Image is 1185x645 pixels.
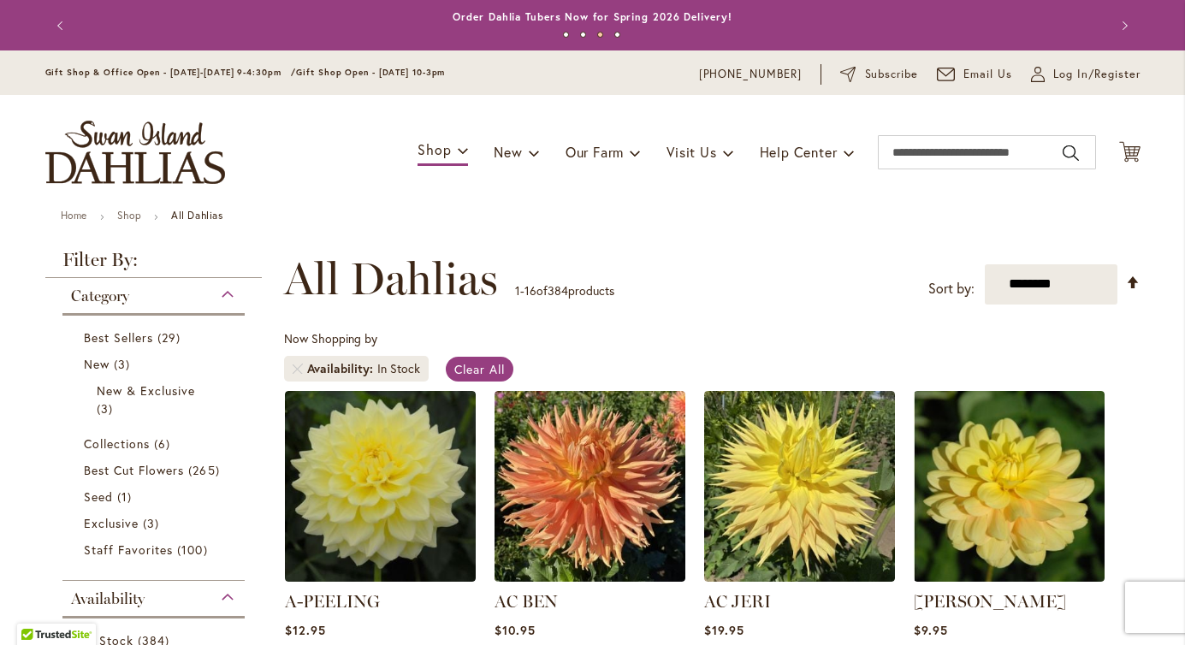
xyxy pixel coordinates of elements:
[760,143,838,161] span: Help Center
[566,143,624,161] span: Our Farm
[453,10,732,23] a: Order Dahlia Tubers Now for Spring 2026 Delivery!
[84,356,110,372] span: New
[97,399,117,417] span: 3
[865,66,919,83] span: Subscribe
[84,461,228,479] a: Best Cut Flowers
[914,569,1105,585] a: AHOY MATEY
[548,282,568,299] span: 384
[84,514,228,532] a: Exclusive
[495,569,685,585] a: AC BEN
[117,488,136,506] span: 1
[928,273,975,305] label: Sort by:
[45,9,80,43] button: Previous
[114,355,134,373] span: 3
[524,282,536,299] span: 16
[45,121,225,184] a: store logo
[285,622,326,638] span: $12.95
[495,391,685,582] img: AC BEN
[188,461,223,479] span: 265
[515,282,520,299] span: 1
[454,361,505,377] span: Clear All
[84,328,228,346] a: Best Sellers
[285,391,476,582] img: A-Peeling
[84,515,139,531] span: Exclusive
[667,143,716,161] span: Visit Us
[97,382,216,417] a: New &amp; Exclusive
[914,622,948,638] span: $9.95
[143,514,163,532] span: 3
[563,32,569,38] button: 1 of 4
[515,277,614,305] p: - of products
[84,488,113,505] span: Seed
[177,541,211,559] span: 100
[117,209,141,222] a: Shop
[284,253,498,305] span: All Dahlias
[1106,9,1141,43] button: Next
[704,391,895,582] img: AC Jeri
[84,488,228,506] a: Seed
[157,328,185,346] span: 29
[84,435,151,452] span: Collections
[418,140,451,158] span: Shop
[840,66,918,83] a: Subscribe
[284,330,377,346] span: Now Shopping by
[914,591,1066,612] a: [PERSON_NAME]
[495,591,558,612] a: AC BEN
[285,591,380,612] a: A-PEELING
[84,329,154,346] span: Best Sellers
[84,462,185,478] span: Best Cut Flowers
[71,287,129,305] span: Category
[580,32,586,38] button: 2 of 4
[914,391,1105,582] img: AHOY MATEY
[293,364,303,374] a: Remove Availability In Stock
[84,541,228,559] a: Staff Favorites
[495,622,536,638] span: $10.95
[296,67,445,78] span: Gift Shop Open - [DATE] 10-3pm
[597,32,603,38] button: 3 of 4
[963,66,1012,83] span: Email Us
[1031,66,1141,83] a: Log In/Register
[704,591,771,612] a: AC JERI
[84,355,228,373] a: New
[84,541,174,558] span: Staff Favorites
[699,66,803,83] a: [PHONE_NUMBER]
[13,584,61,632] iframe: Launch Accessibility Center
[1053,66,1141,83] span: Log In/Register
[97,382,196,399] span: New & Exclusive
[171,209,223,222] strong: All Dahlias
[704,569,895,585] a: AC Jeri
[494,143,522,161] span: New
[285,569,476,585] a: A-Peeling
[45,251,263,278] strong: Filter By:
[937,66,1012,83] a: Email Us
[704,622,744,638] span: $19.95
[61,209,87,222] a: Home
[45,67,297,78] span: Gift Shop & Office Open - [DATE]-[DATE] 9-4:30pm /
[446,357,513,382] a: Clear All
[71,589,145,608] span: Availability
[84,435,228,453] a: Collections
[307,360,377,377] span: Availability
[377,360,420,377] div: In Stock
[614,32,620,38] button: 4 of 4
[154,435,175,453] span: 6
